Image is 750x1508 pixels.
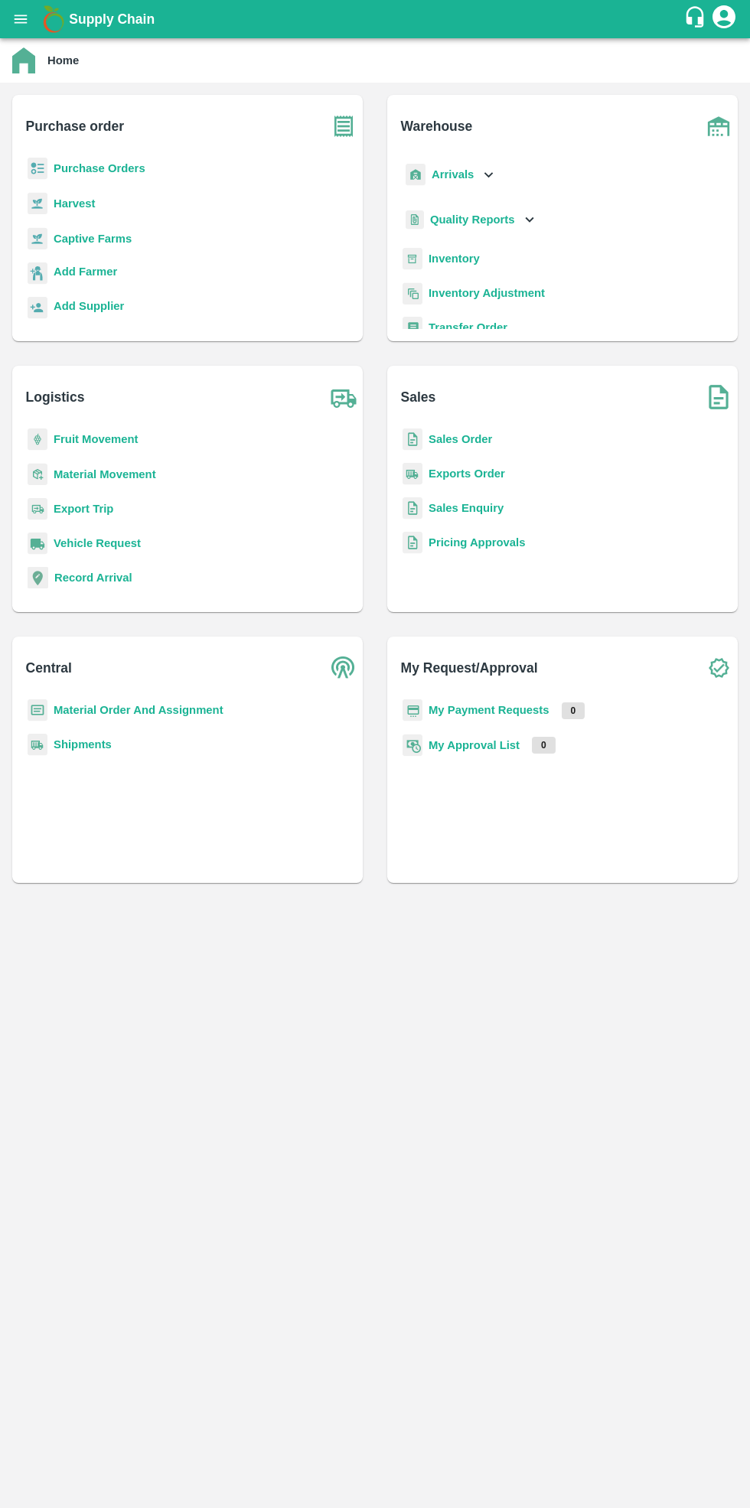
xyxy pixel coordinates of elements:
img: harvest [28,227,47,250]
b: Logistics [26,386,85,408]
img: shipments [28,734,47,756]
a: My Payment Requests [429,704,549,716]
a: Exports Order [429,467,505,480]
a: Inventory Adjustment [429,287,545,299]
b: Central [26,657,72,679]
img: whInventory [403,248,422,270]
a: Vehicle Request [54,537,141,549]
img: inventory [403,282,422,305]
b: Purchase order [26,116,124,137]
img: farmer [28,262,47,285]
a: Captive Farms [54,233,132,245]
img: whArrival [406,164,426,186]
img: vehicle [28,533,47,555]
b: Quality Reports [430,213,515,226]
img: delivery [28,498,47,520]
img: approval [403,734,422,757]
img: harvest [28,192,47,215]
p: 0 [532,737,556,754]
b: Add Supplier [54,300,124,312]
b: Add Farmer [54,265,117,278]
img: material [28,463,47,486]
b: Warehouse [401,116,473,137]
a: Pricing Approvals [429,536,525,549]
b: Supply Chain [69,11,155,27]
a: Export Trip [54,503,113,515]
img: qualityReport [406,210,424,230]
img: supplier [28,297,47,319]
img: warehouse [699,107,738,145]
img: logo [38,4,69,34]
img: home [12,47,35,73]
b: Home [47,54,79,67]
a: Supply Chain [69,8,683,30]
p: 0 [562,702,585,719]
img: recordArrival [28,567,48,588]
a: My Approval List [429,739,520,751]
b: My Request/Approval [401,657,538,679]
a: Material Movement [54,468,156,480]
div: Arrivals [403,158,497,192]
a: Harvest [54,197,95,210]
img: reciept [28,158,47,180]
button: open drawer [3,2,38,37]
a: Add Farmer [54,263,117,284]
a: Add Supplier [54,298,124,318]
img: purchase [324,107,363,145]
img: truck [324,378,363,416]
a: Material Order And Assignment [54,704,223,716]
img: check [699,649,738,687]
b: Arrivals [432,168,474,181]
a: Purchase Orders [54,162,145,174]
img: sales [403,532,422,554]
img: centralMaterial [28,699,47,721]
a: Sales Order [429,433,492,445]
img: shipments [403,463,422,485]
img: sales [403,497,422,519]
img: soSales [699,378,738,416]
img: central [324,649,363,687]
div: account of current user [710,3,738,35]
a: Sales Enquiry [429,502,504,514]
img: payment [403,699,422,721]
img: sales [403,428,422,451]
b: Sales [401,386,436,408]
a: Transfer Order [429,321,507,334]
div: customer-support [683,5,710,33]
a: Shipments [54,738,112,751]
a: Fruit Movement [54,433,139,445]
div: Quality Reports [403,204,538,236]
img: whTransfer [403,317,422,339]
img: fruit [28,428,47,451]
a: Inventory [429,252,480,265]
a: Record Arrival [54,572,132,584]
